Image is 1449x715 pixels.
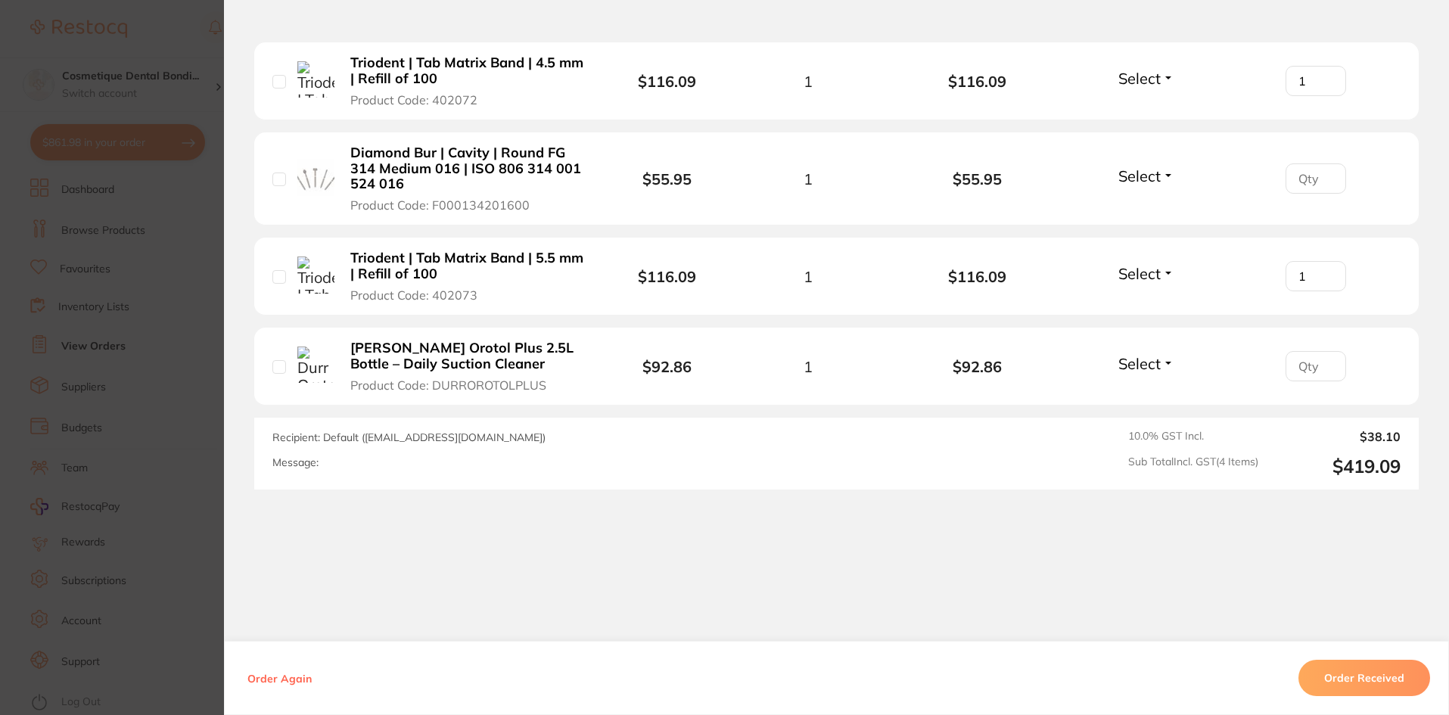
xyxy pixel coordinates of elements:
span: 1 [804,170,813,188]
button: [PERSON_NAME] Orotol Plus 2.5L Bottle – Daily Suction Cleaner Product Code: DURROROTOLPLUS [346,340,589,393]
button: Order Again [243,671,316,685]
input: Qty [1286,163,1346,194]
output: $419.09 [1270,455,1401,477]
span: 10.0 % GST Incl. [1128,430,1258,443]
b: $92.86 [642,357,692,376]
b: [PERSON_NAME] Orotol Plus 2.5L Bottle – Daily Suction Cleaner [350,340,584,371]
input: Qty [1286,261,1346,291]
b: Diamond Bur | Cavity | Round FG 314 Medium 016 | ISO 806 314 001 524 016 [350,145,584,192]
button: Select [1114,264,1179,283]
span: Recipient: Default ( [EMAIL_ADDRESS][DOMAIN_NAME] ) [272,431,546,444]
span: Select [1118,264,1161,283]
button: Select [1114,354,1179,373]
img: Durr Orotol Plus 2.5L Bottle – Daily Suction Cleaner [297,347,334,384]
button: Select [1114,69,1179,88]
button: Triodent | Tab Matrix Band | 5.5 mm | Refill of 100 Product Code: 402073 [346,250,589,303]
img: Triodent | Tab Matrix Band | 4.5 mm | Refill of 100 [297,61,334,98]
label: Message: [272,456,319,469]
b: $116.09 [638,267,696,286]
span: Select [1118,166,1161,185]
b: $116.09 [638,72,696,91]
button: Triodent | Tab Matrix Band | 4.5 mm | Refill of 100 Product Code: 402072 [346,54,589,107]
span: Product Code: 402073 [350,288,477,302]
span: Product Code: 402072 [350,93,477,107]
button: Select [1114,166,1179,185]
b: $116.09 [893,268,1062,285]
b: $116.09 [893,73,1062,90]
b: Triodent | Tab Matrix Band | 4.5 mm | Refill of 100 [350,55,584,86]
b: $92.86 [893,358,1062,375]
span: Select [1118,354,1161,373]
span: 1 [804,358,813,375]
img: Diamond Bur | Cavity | Round FG 314 Medium 016 | ISO 806 314 001 524 016 [297,159,334,196]
b: $55.95 [893,170,1062,188]
span: Select [1118,69,1161,88]
b: $55.95 [642,169,692,188]
button: Order Received [1298,660,1430,696]
img: Triodent | Tab Matrix Band | 5.5 mm | Refill of 100 [297,256,334,294]
span: Product Code: DURROROTOLPLUS [350,378,546,392]
button: Diamond Bur | Cavity | Round FG 314 Medium 016 | ISO 806 314 001 524 016 Product Code: F000134201600 [346,145,589,213]
span: 1 [804,73,813,90]
output: $38.10 [1270,430,1401,443]
input: Qty [1286,66,1346,96]
span: Product Code: F000134201600 [350,198,530,212]
input: Qty [1286,351,1346,381]
span: Sub Total Incl. GST ( 4 Items) [1128,455,1258,477]
b: Triodent | Tab Matrix Band | 5.5 mm | Refill of 100 [350,250,584,281]
span: 1 [804,268,813,285]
